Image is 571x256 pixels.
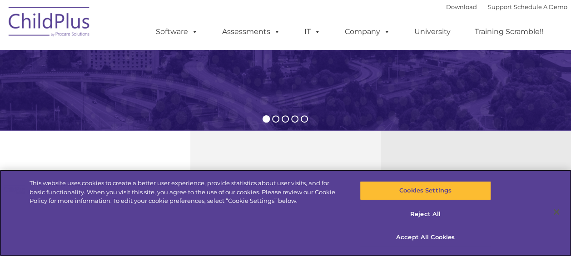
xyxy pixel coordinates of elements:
a: Assessments [213,23,289,41]
button: Accept All Cookies [360,228,491,247]
a: Software [147,23,207,41]
button: Cookies Settings [360,181,491,200]
a: Support [488,3,512,10]
a: Company [336,23,399,41]
a: Training Scramble!! [466,23,552,41]
font: | [446,3,567,10]
a: Download [446,3,477,10]
a: Schedule A Demo [514,3,567,10]
span: Phone number [126,97,165,104]
button: Reject All [360,205,491,224]
img: ChildPlus by Procare Solutions [4,0,95,46]
div: This website uses cookies to create a better user experience, provide statistics about user visit... [30,179,343,206]
a: University [405,23,460,41]
button: Close [546,202,566,222]
span: Last name [126,60,154,67]
a: IT [295,23,330,41]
